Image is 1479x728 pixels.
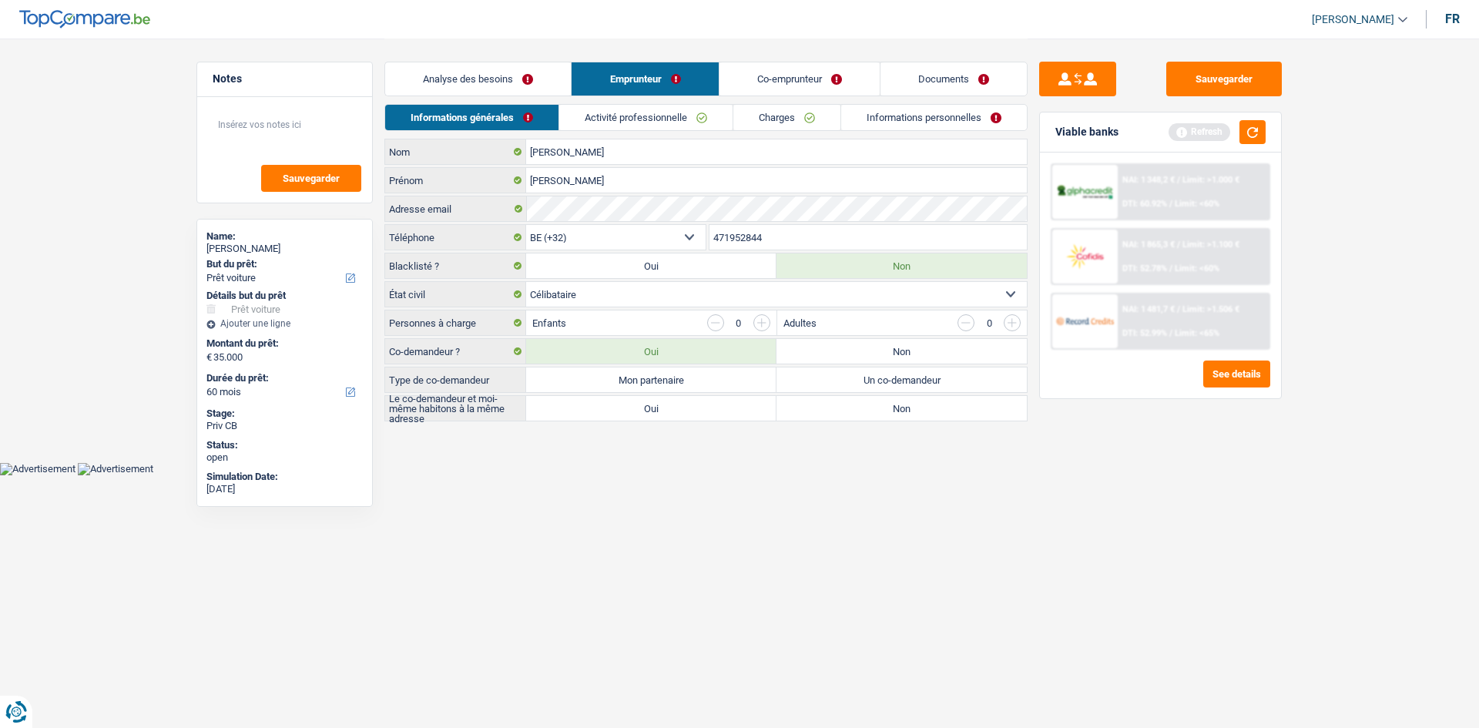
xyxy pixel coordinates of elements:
[1445,12,1460,26] div: fr
[1175,328,1219,338] span: Limit: <65%
[206,408,363,420] div: Stage:
[385,105,558,130] a: Informations générales
[526,253,776,278] label: Oui
[385,225,526,250] label: Téléphone
[783,318,817,328] label: Adultes
[1122,328,1167,338] span: DTI: 52.99%
[526,339,776,364] label: Oui
[1175,199,1219,209] span: Limit: <60%
[1055,126,1118,139] div: Viable banks
[206,230,363,243] div: Name:
[206,290,363,302] div: Détails but du prêt
[880,62,1027,96] a: Documents
[1056,183,1113,201] img: AlphaCredit
[385,196,526,221] label: Adresse email
[385,396,526,421] label: Le co-demandeur et moi-même habitons à la même adresse
[1203,361,1270,387] button: See details
[1177,240,1180,250] span: /
[776,396,1027,421] label: Non
[385,253,526,278] label: Blacklisté ?
[213,72,357,86] h5: Notes
[1122,304,1175,314] span: NAI: 1 481,7 €
[1169,199,1172,209] span: /
[206,337,360,350] label: Montant du prêt:
[385,168,526,193] label: Prénom
[1177,175,1180,185] span: /
[709,225,1028,250] input: 401020304
[532,318,566,328] label: Enfants
[1300,7,1407,32] a: [PERSON_NAME]
[206,318,363,329] div: Ajouter une ligne
[1169,328,1172,338] span: /
[841,105,1027,130] a: Informations personnelles
[1312,13,1394,26] span: [PERSON_NAME]
[776,367,1027,392] label: Un co-demandeur
[776,253,1027,278] label: Non
[1166,62,1282,96] button: Sauvegarder
[206,483,363,495] div: [DATE]
[19,10,150,29] img: TopCompare Logo
[1122,175,1175,185] span: NAI: 1 348,2 €
[206,372,360,384] label: Durée du prêt:
[1175,263,1219,273] span: Limit: <60%
[559,105,733,130] a: Activité professionnelle
[385,62,571,96] a: Analyse des besoins
[385,310,526,335] label: Personnes à charge
[206,258,360,270] label: But du prêt:
[526,396,776,421] label: Oui
[206,451,363,464] div: open
[78,463,153,475] img: Advertisement
[572,62,718,96] a: Emprunteur
[261,165,361,192] button: Sauvegarder
[206,471,363,483] div: Simulation Date:
[1169,123,1230,140] div: Refresh
[1056,307,1113,335] img: Record Credits
[776,339,1027,364] label: Non
[982,318,996,328] div: 0
[206,243,363,255] div: [PERSON_NAME]
[206,439,363,451] div: Status:
[733,105,840,130] a: Charges
[385,282,526,307] label: État civil
[1182,304,1239,314] span: Limit: >1.506 €
[719,62,880,96] a: Co-emprunteur
[1122,240,1175,250] span: NAI: 1 865,3 €
[385,139,526,164] label: Nom
[1056,242,1113,270] img: Cofidis
[385,339,526,364] label: Co-demandeur ?
[1182,175,1239,185] span: Limit: >1.000 €
[732,318,746,328] div: 0
[1177,304,1180,314] span: /
[283,173,340,183] span: Sauvegarder
[1182,240,1239,250] span: Limit: >1.100 €
[206,420,363,432] div: Priv CB
[206,351,212,364] span: €
[526,367,776,392] label: Mon partenaire
[1169,263,1172,273] span: /
[1122,263,1167,273] span: DTI: 52.78%
[385,367,526,392] label: Type de co-demandeur
[1122,199,1167,209] span: DTI: 60.92%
